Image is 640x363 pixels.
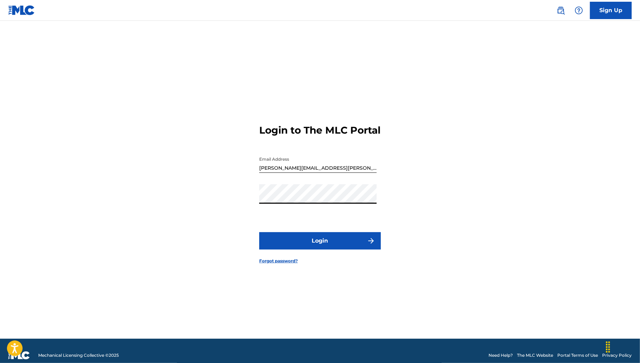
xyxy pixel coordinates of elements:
[605,330,640,363] iframe: Chat Widget
[259,258,298,264] a: Forgot password?
[38,352,119,358] span: Mechanical Licensing Collective © 2025
[8,351,30,360] img: logo
[575,6,583,15] img: help
[554,3,568,17] a: Public Search
[590,2,632,19] a: Sign Up
[259,232,381,250] button: Login
[367,237,375,245] img: f7272a7cc735f4ea7f67.svg
[259,124,380,136] h3: Login to The MLC Portal
[572,3,586,17] div: Help
[602,352,632,358] a: Privacy Policy
[489,352,513,358] a: Need Help?
[602,337,614,357] div: Drag
[557,352,598,358] a: Portal Terms of Use
[8,5,35,15] img: MLC Logo
[557,6,565,15] img: search
[517,352,553,358] a: The MLC Website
